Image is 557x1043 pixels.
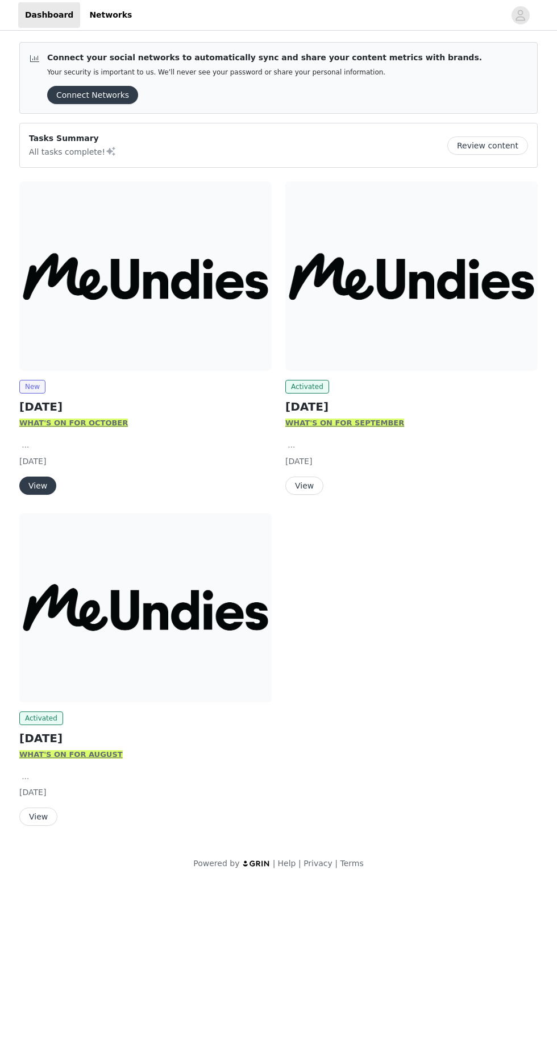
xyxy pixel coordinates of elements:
[47,52,482,64] p: Connect your social networks to automatically sync and share your content metrics with brands.
[285,457,312,466] span: [DATE]
[285,380,329,394] span: Activated
[285,419,293,427] strong: W
[242,860,271,867] img: logo
[27,419,128,427] strong: HAT'S ON FOR OCTOBER
[19,398,272,415] h2: [DATE]
[19,513,272,702] img: MeUndies
[47,86,138,104] button: Connect Networks
[298,859,301,868] span: |
[19,457,46,466] span: [DATE]
[447,136,528,155] button: Review content
[18,2,80,28] a: Dashboard
[19,750,27,759] strong: W
[29,144,117,158] p: All tasks complete!
[304,859,332,868] a: Privacy
[19,419,27,427] strong: W
[285,398,538,415] h2: [DATE]
[278,859,296,868] a: Help
[19,181,272,371] img: MeUndies
[27,750,122,759] strong: HAT'S ON FOR AUGUST
[193,859,239,868] span: Powered by
[335,859,338,868] span: |
[273,859,276,868] span: |
[19,813,57,821] a: View
[19,477,56,495] button: View
[19,730,272,747] h2: [DATE]
[515,6,526,24] div: avatar
[19,808,57,826] button: View
[285,477,323,495] button: View
[19,482,56,490] a: View
[29,133,117,144] p: Tasks Summary
[19,711,63,725] span: Activated
[19,380,45,394] span: New
[82,2,139,28] a: Networks
[340,859,363,868] a: Terms
[285,482,323,490] a: View
[293,419,404,427] strong: HAT'S ON FOR SEPTEMBER
[285,181,538,371] img: MeUndies
[47,68,482,77] p: Your security is important to us. We’ll never see your password or share your personal information.
[19,788,46,797] span: [DATE]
